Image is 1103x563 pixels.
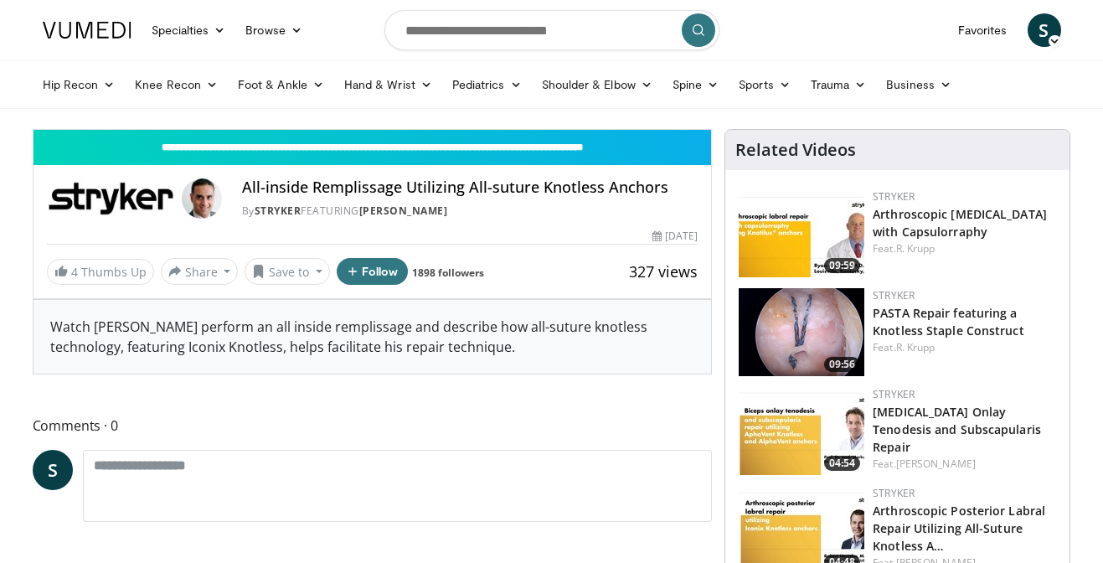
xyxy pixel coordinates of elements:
span: 09:59 [824,258,860,273]
div: Feat. [873,340,1056,355]
h4: All-inside Remplissage Utilizing All-suture Knotless Anchors [242,178,698,197]
a: Arthroscopic [MEDICAL_DATA] with Capsulorraphy [873,206,1047,240]
a: PASTA Repair featuring a Knotless Staple Construct [873,305,1024,338]
a: Stryker [873,486,915,500]
input: Search topics, interventions [384,10,719,50]
a: R. Krupp [896,241,935,256]
a: Stryker [873,288,915,302]
img: c8a3b2cc-5bd4-4878-862c-e86fdf4d853b.150x105_q85_crop-smart_upscale.jpg [739,189,864,277]
a: S [33,450,73,490]
img: 84acc7eb-cb93-455a-a344-5c35427a46c1.png.150x105_q85_crop-smart_upscale.png [739,288,864,376]
a: 09:56 [739,288,864,376]
a: 09:59 [739,189,864,277]
img: Avatar [182,178,222,219]
a: 04:54 [739,387,864,475]
a: Foot & Ankle [228,68,334,101]
a: Stryker [873,387,915,401]
a: Trauma [801,68,877,101]
div: Feat. [873,457,1056,472]
a: [PERSON_NAME] [359,204,448,218]
a: 4 Thumbs Up [47,259,154,285]
a: Browse [235,13,312,47]
span: 09:56 [824,357,860,372]
a: [PERSON_NAME] [896,457,976,471]
a: Pediatrics [442,68,532,101]
a: Stryker [255,204,302,218]
span: 4 [71,264,78,280]
a: Spine [662,68,729,101]
button: Share [161,258,239,285]
img: Stryker [47,178,175,219]
a: 1898 followers [412,266,484,280]
a: R. Krupp [896,340,935,354]
button: Save to [245,258,330,285]
a: Business [876,68,961,101]
a: Specialties [142,13,236,47]
span: Comments 0 [33,415,713,436]
div: [DATE] [652,229,698,244]
div: By FEATURING [242,204,698,219]
img: VuMedi Logo [43,22,131,39]
a: Stryker [873,189,915,204]
a: Hand & Wrist [334,68,442,101]
a: Shoulder & Elbow [532,68,662,101]
a: Knee Recon [125,68,228,101]
a: Hip Recon [33,68,126,101]
a: Favorites [948,13,1018,47]
h4: Related Videos [735,140,856,160]
div: Watch [PERSON_NAME] perform an all inside remplissage and describe how all-suture knotless techno... [34,300,712,374]
a: [MEDICAL_DATA] Onlay Tenodesis and Subscapularis Repair [873,404,1041,455]
a: S [1028,13,1061,47]
img: f0e53f01-d5db-4f12-81ed-ecc49cba6117.150x105_q85_crop-smart_upscale.jpg [739,387,864,475]
a: Arthroscopic Posterior Labral Repair Utilizing All-Suture Knotless A… [873,503,1045,554]
div: Feat. [873,241,1056,256]
span: 327 views [629,261,698,281]
span: 04:54 [824,456,860,471]
a: Sports [729,68,801,101]
button: Follow [337,258,409,285]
